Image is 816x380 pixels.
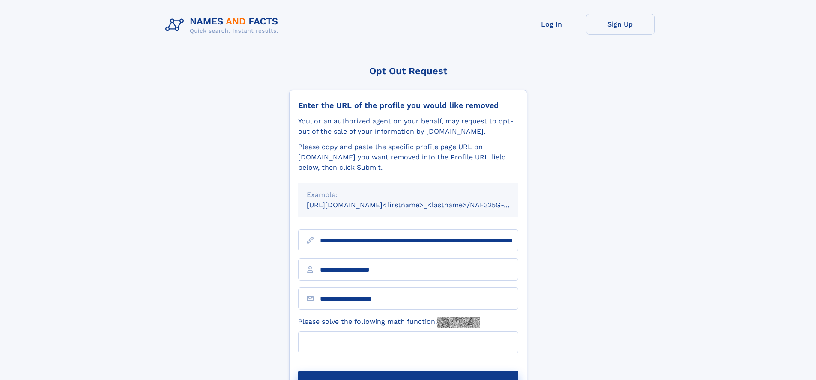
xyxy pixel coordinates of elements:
a: Sign Up [586,14,655,35]
small: [URL][DOMAIN_NAME]<firstname>_<lastname>/NAF325G-xxxxxxxx [307,201,535,209]
div: Enter the URL of the profile you would like removed [298,101,518,110]
div: Opt Out Request [289,66,527,76]
img: Logo Names and Facts [162,14,285,37]
a: Log In [517,14,586,35]
label: Please solve the following math function: [298,317,480,328]
div: Please copy and paste the specific profile page URL on [DOMAIN_NAME] you want removed into the Pr... [298,142,518,173]
div: Example: [307,190,510,200]
div: You, or an authorized agent on your behalf, may request to opt-out of the sale of your informatio... [298,116,518,137]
